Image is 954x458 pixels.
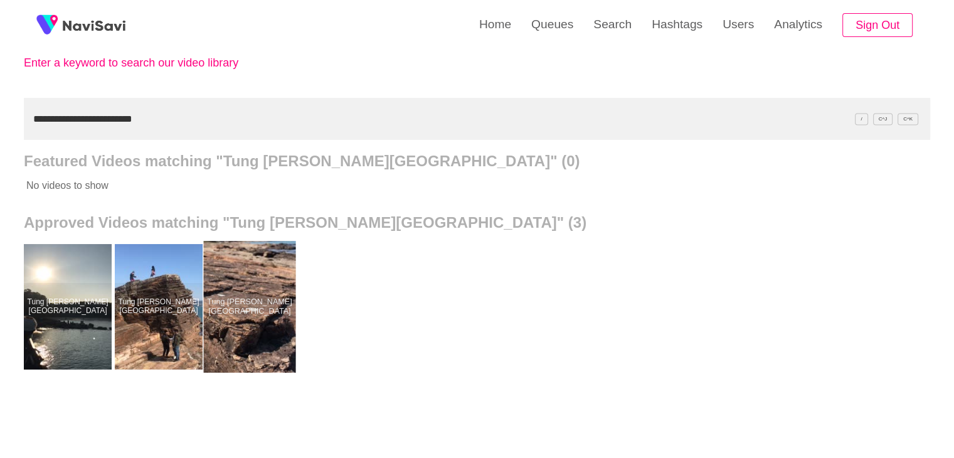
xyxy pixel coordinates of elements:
img: fireSpot [31,9,63,41]
button: Sign Out [842,13,913,38]
a: Tung [PERSON_NAME][GEOGRAPHIC_DATA]Tung Ping Chau Marine Park [206,244,297,370]
img: fireSpot [63,19,125,31]
h2: Approved Videos matching "Tung [PERSON_NAME][GEOGRAPHIC_DATA]" (3) [24,214,930,232]
a: Tung [PERSON_NAME][GEOGRAPHIC_DATA]Tung Ping Chau Marine Park [115,244,206,370]
p: Enter a keyword to search our video library [24,56,300,70]
h2: Featured Videos matching "Tung [PERSON_NAME][GEOGRAPHIC_DATA]" (0) [24,152,930,170]
p: No videos to show [24,170,839,201]
span: C^K [898,113,918,125]
span: / [855,113,867,125]
a: Tung [PERSON_NAME][GEOGRAPHIC_DATA]Tung Ping Chau Marine Park [24,244,115,370]
span: C^J [873,113,893,125]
